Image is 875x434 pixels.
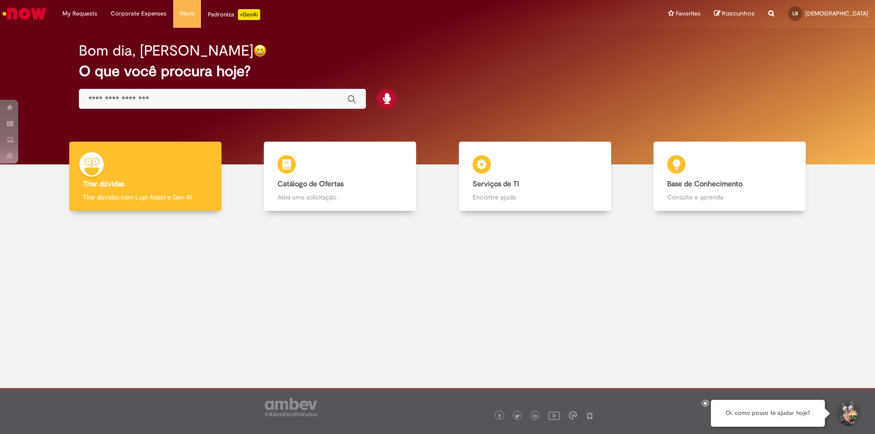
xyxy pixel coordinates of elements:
span: [DEMOGRAPHIC_DATA] [805,10,868,17]
img: logo_footer_workplace.png [569,411,577,419]
h2: O que você procura hoje? [79,63,797,79]
b: Tirar dúvidas [83,179,124,189]
div: Oi, como posso te ajudar hoje? [711,400,825,427]
span: Corporate Expenses [111,9,166,18]
div: Padroniza [208,9,260,20]
p: Encontre ajuda [473,193,597,202]
button: Iniciar Conversa de Suporte [834,400,861,427]
span: Favorites [676,9,700,18]
p: +GenAi [238,9,260,20]
img: logo_footer_youtube.png [548,409,560,421]
a: Catálogo de Ofertas Abra uma solicitação [243,142,438,211]
span: LB [793,10,798,16]
span: Rascunhos [722,9,755,18]
img: logo_footer_ambev_rotulo_gray.png [265,398,317,416]
img: logo_footer_twitter.png [515,414,520,419]
p: Abra uma solicitação [278,193,402,202]
a: Tirar dúvidas Tirar dúvidas com Lupi Assist e Gen Ai [48,142,243,211]
a: Rascunhos [714,10,755,18]
p: Consulte e aprenda [667,193,792,202]
b: Catálogo de Ofertas [278,179,344,189]
b: Serviços de TI [473,179,519,189]
img: logo_footer_facebook.png [497,414,502,419]
a: Base de Conhecimento Consulte e aprenda [633,142,828,211]
b: Base de Conhecimento [667,179,742,189]
span: My Requests [62,9,97,18]
span: More [180,9,194,18]
h2: Bom dia, [PERSON_NAME] [79,43,253,59]
img: happy-face.png [253,44,267,57]
img: logo_footer_naosei.png [586,411,594,419]
a: Serviços de TI Encontre ajuda [437,142,633,211]
img: ServiceNow [1,5,48,23]
img: logo_footer_linkedin.png [533,414,538,419]
p: Tirar dúvidas com Lupi Assist e Gen Ai [83,193,208,202]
